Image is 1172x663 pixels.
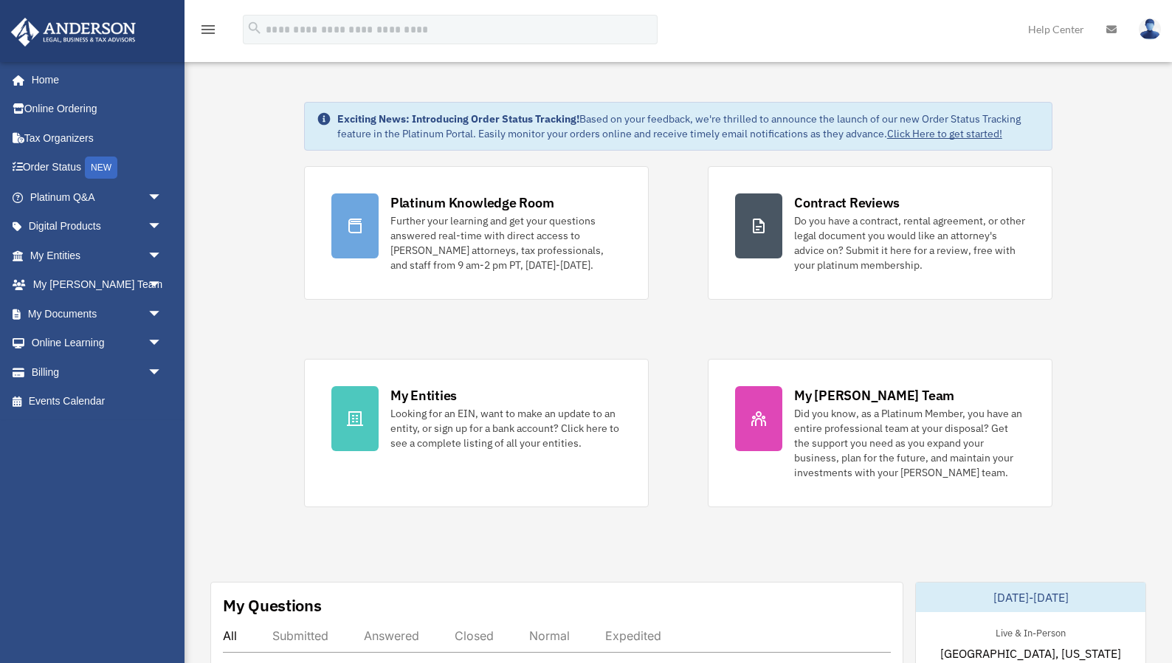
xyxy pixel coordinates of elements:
a: Events Calendar [10,387,185,416]
a: Order StatusNEW [10,153,185,183]
div: Normal [529,628,570,643]
span: arrow_drop_down [148,212,177,242]
span: arrow_drop_down [148,270,177,300]
a: My [PERSON_NAME] Team Did you know, as a Platinum Member, you have an entire professional team at... [708,359,1052,507]
div: NEW [85,157,117,179]
a: Click Here to get started! [887,127,1002,140]
div: Live & In-Person [984,624,1078,639]
div: Answered [364,628,419,643]
div: [DATE]-[DATE] [916,583,1145,612]
a: My Entitiesarrow_drop_down [10,241,185,270]
span: arrow_drop_down [148,329,177,359]
div: My Entities [390,386,457,405]
div: All [223,628,237,643]
div: Based on your feedback, we're thrilled to announce the launch of our new Order Status Tracking fe... [337,111,1040,141]
span: arrow_drop_down [148,357,177,388]
img: User Pic [1139,18,1161,40]
span: [GEOGRAPHIC_DATA], [US_STATE] [940,645,1121,662]
a: Billingarrow_drop_down [10,357,185,387]
div: Submitted [272,628,328,643]
span: arrow_drop_down [148,299,177,329]
div: Platinum Knowledge Room [390,193,554,212]
div: Contract Reviews [794,193,900,212]
span: arrow_drop_down [148,241,177,271]
a: Digital Productsarrow_drop_down [10,212,185,241]
a: Platinum Q&Aarrow_drop_down [10,182,185,212]
div: Do you have a contract, rental agreement, or other legal document you would like an attorney's ad... [794,213,1025,272]
div: My Questions [223,594,322,616]
div: My [PERSON_NAME] Team [794,386,954,405]
a: Home [10,65,177,95]
i: search [247,20,263,36]
a: My Entities Looking for an EIN, want to make an update to an entity, or sign up for a bank accoun... [304,359,649,507]
strong: Exciting News: Introducing Order Status Tracking! [337,112,579,126]
a: My Documentsarrow_drop_down [10,299,185,329]
div: Looking for an EIN, want to make an update to an entity, or sign up for a bank account? Click her... [390,406,621,450]
div: Expedited [605,628,661,643]
a: Platinum Knowledge Room Further your learning and get your questions answered real-time with dire... [304,166,649,300]
a: Contract Reviews Do you have a contract, rental agreement, or other legal document you would like... [708,166,1052,300]
div: Closed [455,628,494,643]
span: arrow_drop_down [148,182,177,213]
i: menu [199,21,217,38]
a: Online Learningarrow_drop_down [10,329,185,358]
a: menu [199,26,217,38]
a: Online Ordering [10,95,185,124]
div: Further your learning and get your questions answered real-time with direct access to [PERSON_NAM... [390,213,621,272]
a: My [PERSON_NAME] Teamarrow_drop_down [10,270,185,300]
a: Tax Organizers [10,123,185,153]
img: Anderson Advisors Platinum Portal [7,18,140,47]
div: Did you know, as a Platinum Member, you have an entire professional team at your disposal? Get th... [794,406,1025,480]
